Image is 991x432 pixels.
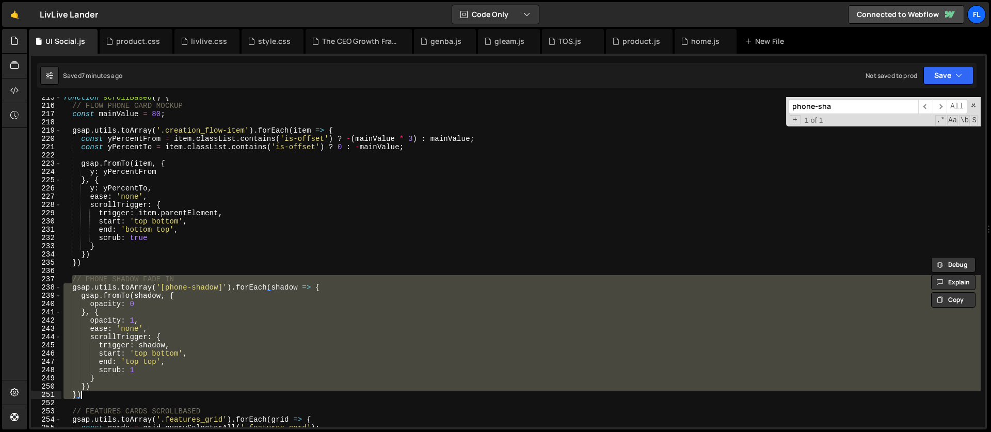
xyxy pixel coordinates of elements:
button: Code Only [452,5,539,24]
div: 227 [31,193,61,201]
a: Connected to Webflow [848,5,964,24]
div: 246 [31,349,61,358]
div: home.js [691,36,720,46]
div: 230 [31,217,61,226]
div: 233 [31,242,61,250]
div: 241 [31,308,61,316]
button: Save [923,66,973,85]
div: 225 [31,176,61,184]
div: 255 [31,424,61,432]
div: 222 [31,151,61,159]
div: 223 [31,159,61,168]
div: style.css [258,36,291,46]
span: RegExp Search [935,115,946,125]
div: 228 [31,201,61,209]
div: 252 [31,399,61,407]
div: 234 [31,250,61,259]
div: 232 [31,234,61,242]
div: 240 [31,300,61,308]
div: gleam.js [494,36,524,46]
button: Debug [931,257,976,273]
div: Not saved to prod [866,71,917,80]
div: 247 [31,358,61,366]
div: 235 [31,259,61,267]
div: 250 [31,382,61,391]
div: 231 [31,226,61,234]
a: Fl [967,5,986,24]
input: Search for [789,99,918,114]
div: 254 [31,415,61,424]
div: LivLive Lander [40,8,98,21]
div: genba.js [430,36,461,46]
span: Search In Selection [971,115,978,125]
div: 226 [31,184,61,193]
span: 1 of 1 [801,116,827,124]
span: ​ [933,99,947,114]
div: product.css [116,36,160,46]
div: 238 [31,283,61,292]
div: 220 [31,135,61,143]
button: Copy [931,292,976,308]
div: 224 [31,168,61,176]
div: 251 [31,391,61,399]
span: CaseSensitive Search [947,115,958,125]
div: 244 [31,333,61,341]
button: Explain [931,275,976,290]
div: The CEO Growth Framework.js [322,36,399,46]
div: TOS.js [558,36,581,46]
div: 7 minutes ago [82,71,122,80]
div: Saved [63,71,122,80]
div: 248 [31,366,61,374]
span: Toggle Replace mode [790,115,801,124]
div: 242 [31,316,61,325]
div: 215 [31,93,61,102]
a: 🤙 [2,2,27,27]
div: 236 [31,267,61,275]
div: 216 [31,102,61,110]
div: 229 [31,209,61,217]
div: 219 [31,126,61,135]
div: livlive.css [191,36,227,46]
div: New File [745,36,788,46]
span: ​ [918,99,933,114]
span: Alt-Enter [947,99,967,114]
div: 249 [31,374,61,382]
div: 253 [31,407,61,415]
div: 237 [31,275,61,283]
div: UI Social.js [45,36,85,46]
div: 243 [31,325,61,333]
div: 239 [31,292,61,300]
div: 217 [31,110,61,118]
div: 245 [31,341,61,349]
div: 218 [31,118,61,126]
div: product.js [622,36,660,46]
div: 221 [31,143,61,151]
span: Whole Word Search [959,115,970,125]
